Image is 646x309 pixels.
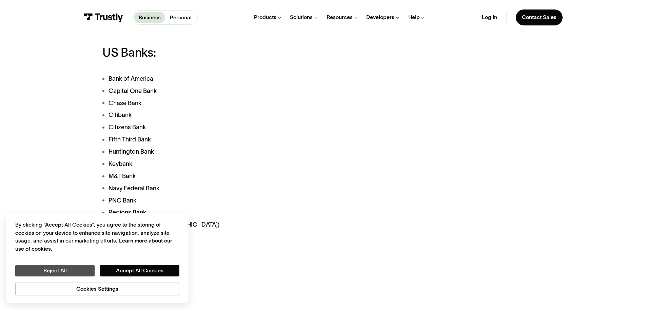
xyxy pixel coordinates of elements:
[170,14,192,22] p: Personal
[100,265,179,276] button: Accept All Cookies
[102,159,386,169] li: Keybank
[327,14,353,21] div: Resources
[102,245,386,254] li: Truist Bank
[102,74,386,83] li: Bank of America
[102,220,386,229] li: Santander Bank ([GEOGRAPHIC_DATA])
[102,281,386,290] li: [PERSON_NAME] Fargo
[102,123,386,132] li: Citizens Bank
[15,283,179,295] button: Cookies Settings
[482,14,497,21] a: Log in
[15,221,179,295] div: Privacy
[102,135,386,144] li: Fifth Third Bank
[102,257,386,266] li: U.S. Bank
[15,221,179,253] div: By clicking “Accept All Cookies”, you agree to the storing of cookies on your device to enhance s...
[6,213,189,303] div: Cookie banner
[102,172,386,181] li: M&T Bank
[83,13,123,22] img: Trustly Logo
[139,14,161,22] p: Business
[102,99,386,108] li: Chase Bank
[165,12,196,23] a: Personal
[102,208,386,217] li: Regions Bank
[102,111,386,120] li: Citibank
[522,14,556,21] div: Contact Sales
[408,14,420,21] div: Help
[102,184,386,193] li: Navy Federal Bank
[102,196,386,205] li: PNC Bank
[516,9,563,25] a: Contact Sales
[102,232,386,242] li: TD Bank
[290,14,313,21] div: Solutions
[366,14,394,21] div: Developers
[102,46,386,59] h3: US Banks:
[102,147,386,156] li: Huntington Bank
[254,14,276,21] div: Products
[102,269,386,278] li: USAA Bank
[134,12,165,23] a: Business
[102,86,386,96] li: Capital One Bank
[15,265,95,276] button: Reject All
